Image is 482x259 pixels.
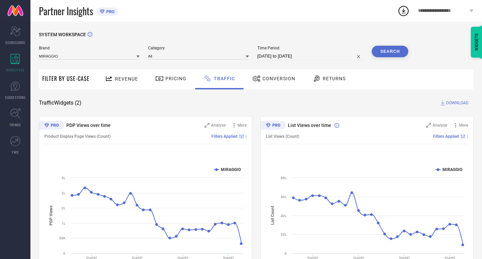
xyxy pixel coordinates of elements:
[9,122,21,127] span: TRENDS
[372,46,408,57] button: Search
[281,214,287,218] text: 40L
[211,134,237,139] span: Filters Applied
[433,134,459,139] span: Filters Applied
[62,176,66,180] text: 3L
[12,150,19,155] span: FWD
[284,252,286,255] text: 0
[270,206,275,225] tspan: List Count
[257,52,364,60] input: Select time period
[6,67,25,72] span: WORKSPACE
[49,206,53,225] tspan: PDP Views
[246,134,247,139] span: |
[262,76,295,81] span: Conversion
[260,121,285,131] div: Premium
[62,191,66,195] text: 2L
[281,233,287,236] text: 20L
[39,4,93,18] span: Partner Insights
[323,76,346,81] span: Returns
[42,74,90,83] span: Filter By Use-Case
[211,123,226,128] span: Analyse
[39,100,82,106] span: Traffic Widgets ( 2 )
[105,9,115,14] span: PRO
[442,167,462,172] text: MIRAGGIO
[281,176,287,180] text: 80L
[39,121,64,131] div: Premium
[426,123,431,128] svg: Zoom
[459,123,468,128] span: More
[288,123,331,128] span: List Views over time
[446,100,468,106] span: DOWNLOAD
[397,5,410,17] div: Open download list
[148,46,249,50] span: Category
[62,221,66,225] text: 1L
[5,40,25,45] span: SCORECARDS
[214,76,235,81] span: Traffic
[257,46,364,50] span: Time Period
[205,123,209,128] svg: Zoom
[66,123,111,128] span: PDP Views over time
[59,236,66,240] text: 50K
[39,46,140,50] span: Brand
[467,134,468,139] span: |
[62,206,66,210] text: 2L
[115,76,138,82] span: Revenue
[221,167,241,172] text: MIRAGGIO
[433,123,447,128] span: Analyse
[237,123,247,128] span: More
[39,32,86,37] span: SYSTEM WORKSPACE
[165,76,186,81] span: Pricing
[5,95,26,100] span: SUGGESTIONS
[44,134,111,139] span: Product Display Page Views (Count)
[281,195,287,199] text: 60L
[266,134,299,139] span: List Views (Count)
[63,252,65,255] text: 0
